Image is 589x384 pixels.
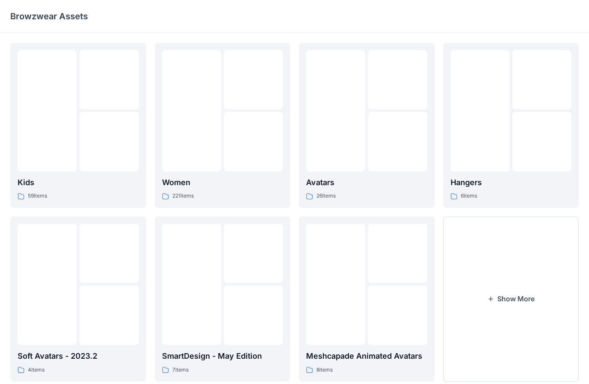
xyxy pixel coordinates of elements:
[306,350,427,362] p: Meshcapade Animated Avatars
[172,192,194,201] p: 221 items
[316,366,333,375] p: 8 items
[18,177,139,189] p: Kids
[461,192,477,201] p: 6 items
[299,43,435,208] a: Avatars26items
[155,43,291,208] a: Women221items
[172,366,189,375] p: 7 items
[162,177,283,189] p: Women
[10,43,146,208] a: Kids59items
[162,350,283,362] p: SmartDesign - May Edition
[306,177,427,189] p: Avatars
[443,216,579,381] button: Show More
[10,10,88,22] p: Browzwear Assets
[10,216,146,381] a: Soft Avatars - 2023.24items
[316,192,336,201] p: 26 items
[443,43,579,208] a: Hangers6items
[451,177,572,189] p: Hangers
[28,192,47,201] p: 59 items
[28,366,45,375] p: 4 items
[18,350,139,362] p: Soft Avatars - 2023.2
[299,216,435,381] a: Meshcapade Animated Avatars8items
[155,216,291,381] a: SmartDesign - May Edition7items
